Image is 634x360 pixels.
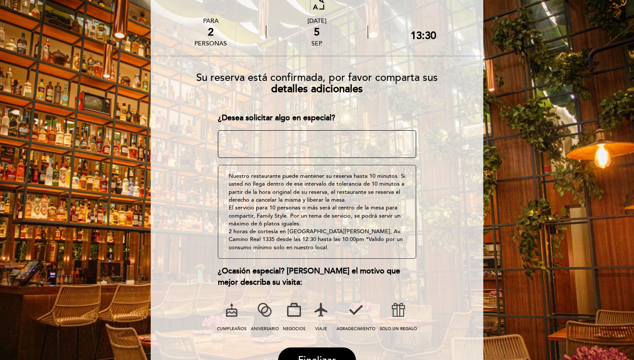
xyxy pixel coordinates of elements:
[271,83,363,95] b: detalles adicionales
[217,326,246,331] span: CUMPLEAÑOS
[218,112,417,124] div: ¿Desea solicitar algo en especial?
[315,326,327,331] span: VIAJE
[411,29,436,42] div: 13:30
[266,17,367,25] div: [DATE]
[251,326,279,331] span: ANIVERSARIO
[266,26,367,39] div: 5
[218,165,417,259] div: Nuestro restaurante puede mantener su reserva hasta 10 minutos. Si usted no llega dentro de ese i...
[380,326,417,331] span: SOLO UN REGALO
[283,326,305,331] span: NEGOCIOS
[218,266,417,288] div: ¿Ocasión especial? [PERSON_NAME] el motivo que mejor describa su visita:
[196,71,438,84] span: Su reserva está confirmada, por favor comparta sus
[194,17,227,25] div: PARA
[336,326,375,331] span: AGRADECIMIENTO
[266,40,367,47] div: sep.
[194,26,227,39] div: 2
[194,40,227,47] div: personas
